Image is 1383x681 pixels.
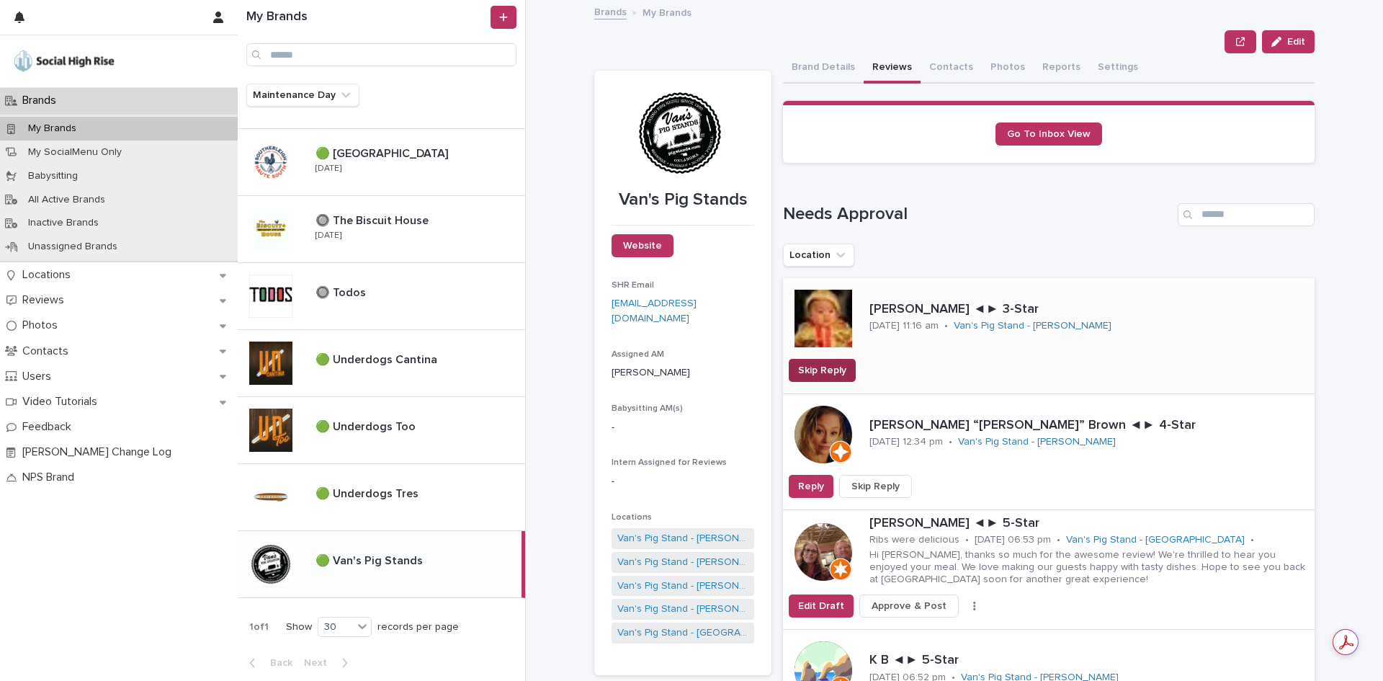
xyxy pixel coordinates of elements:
[612,365,754,380] p: [PERSON_NAME]
[1262,30,1315,53] button: Edit
[17,146,133,159] p: My SocialMenu Only
[617,579,748,594] a: Van's Pig Stand - [PERSON_NAME]
[612,420,754,435] p: -
[17,420,83,434] p: Feedback
[612,298,697,324] a: [EMAIL_ADDRESS][DOMAIN_NAME]
[17,370,63,383] p: Users
[17,319,69,332] p: Photos
[1250,534,1254,546] p: •
[864,53,921,84] button: Reviews
[17,94,68,107] p: Brands
[859,595,959,618] button: Approve & Post
[965,534,969,546] p: •
[318,620,353,635] div: 30
[617,602,748,617] a: Van's Pig Stand - [PERSON_NAME]
[975,534,1051,546] p: [DATE] 06:53 pm
[246,84,359,107] button: Maintenance Day
[869,418,1309,434] p: [PERSON_NAME] “[PERSON_NAME]” Brown ◄► 4-Star
[315,551,426,568] p: 🟢 Van's Pig Stands
[783,244,854,267] button: Location
[958,436,1116,448] a: Van's Pig Stand - [PERSON_NAME]
[869,653,1208,669] p: K B ◄► 5-Star
[246,9,488,25] h1: My Brands
[304,658,336,668] span: Next
[238,330,525,397] a: 🟢 Underdogs Cantina🟢 Underdogs Cantina
[12,47,117,76] img: o5DnuTxEQV6sW9jFYBBf
[238,263,525,330] a: 🔘 Todos🔘 Todos
[612,513,652,522] span: Locations
[869,534,959,546] p: Ribs were delicious
[1178,203,1315,226] input: Search
[617,555,748,570] a: Van's Pig Stand - [PERSON_NAME]
[238,196,525,263] a: 🔘 The Biscuit House🔘 The Biscuit House [DATE]
[17,241,129,253] p: Unassigned Brands
[238,656,298,669] button: Back
[872,599,946,613] span: Approve & Post
[789,595,854,618] button: Edit Draft
[377,621,459,633] p: records per page
[315,283,369,300] p: 🔘 Todos
[612,458,727,467] span: Intern Assigned for Reviews
[298,656,359,669] button: Next
[789,475,833,498] button: Reply
[944,320,948,332] p: •
[617,531,748,546] a: Van's Pig Stand - [PERSON_NAME]
[1057,534,1060,546] p: •
[1034,53,1089,84] button: Reports
[612,350,664,359] span: Assigned AM
[798,363,846,378] span: Skip Reply
[623,241,662,251] span: Website
[17,217,110,229] p: Inactive Brands
[783,53,864,84] button: Brand Details
[869,302,1281,318] p: [PERSON_NAME] ◄► 3-Star
[17,293,76,307] p: Reviews
[995,123,1102,146] a: Go To Inbox View
[954,320,1111,332] a: Van's Pig Stand - [PERSON_NAME]
[949,436,952,448] p: •
[17,445,183,459] p: [PERSON_NAME] Change Log
[315,484,421,501] p: 🟢 Underdogs Tres
[315,164,341,174] p: [DATE]
[315,350,440,367] p: 🟢 Underdogs Cantina
[238,610,280,645] p: 1 of 1
[1089,53,1147,84] button: Settings
[869,549,1309,585] p: Hi [PERSON_NAME], thanks so much for the awesome review! We're thrilled to hear you enjoyed your ...
[238,531,525,598] a: 🟢 Van's Pig Stands🟢 Van's Pig Stands
[17,344,80,358] p: Contacts
[612,474,754,489] p: -
[612,234,673,257] a: Website
[1287,37,1305,47] span: Edit
[17,170,89,182] p: Babysitting
[238,129,525,196] a: 🟢 [GEOGRAPHIC_DATA]🟢 [GEOGRAPHIC_DATA] [DATE]
[315,211,431,228] p: 🔘 The Biscuit House
[839,475,912,498] button: Skip Reply
[286,621,312,633] p: Show
[17,395,109,409] p: Video Tutorials
[315,231,341,241] p: [DATE]
[783,278,1315,394] a: [PERSON_NAME] ◄► 3-Star[DATE] 11:16 am•Van's Pig Stand - [PERSON_NAME] Skip Reply
[869,436,943,448] p: [DATE] 12:34 pm
[783,510,1315,630] a: [PERSON_NAME] ◄► 5-StarRibs were delicious•[DATE] 06:53 pm•Van's Pig Stand - [GEOGRAPHIC_DATA] •H...
[17,194,117,206] p: All Active Brands
[261,658,292,668] span: Back
[643,4,691,19] p: My Brands
[1007,129,1091,139] span: Go To Inbox View
[246,43,516,66] input: Search
[17,123,88,135] p: My Brands
[789,359,856,382] button: Skip Reply
[612,190,754,210] p: Van's Pig Stands
[921,53,982,84] button: Contacts
[798,599,844,613] span: Edit Draft
[17,471,86,484] p: NPS Brand
[982,53,1034,84] button: Photos
[783,204,1172,225] h1: Needs Approval
[798,479,824,494] span: Reply
[238,397,525,464] a: 🟢 Underdogs Too🟢 Underdogs Too
[783,394,1315,510] a: [PERSON_NAME] “[PERSON_NAME]” Brown ◄► 4-Star[DATE] 12:34 pm•Van's Pig Stand - [PERSON_NAME] Repl...
[238,464,525,531] a: 🟢 Underdogs Tres🟢 Underdogs Tres
[1066,534,1245,546] a: Van's Pig Stand - [GEOGRAPHIC_DATA]
[851,479,900,494] span: Skip Reply
[315,144,451,161] p: 🟢 [GEOGRAPHIC_DATA]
